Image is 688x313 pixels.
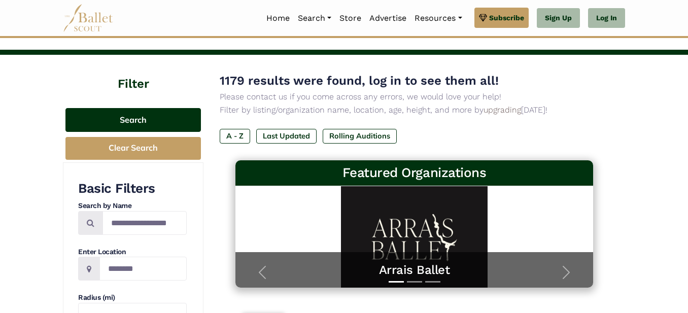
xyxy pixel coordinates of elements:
span: Subscribe [489,12,524,23]
label: Last Updated [256,129,317,143]
p: Please contact us if you come across any errors, we would love your help! [220,90,609,103]
h3: Featured Organizations [244,164,586,182]
button: Slide 2 [407,276,422,288]
h4: Filter [63,55,203,93]
h4: Radius (mi) [78,293,187,303]
a: Sign Up [537,8,580,28]
button: Slide 1 [389,276,404,288]
h4: Enter Location [78,247,187,257]
p: Filter by listing/organization name, location, age, height, and more by [DATE]! [220,103,609,117]
button: Clear Search [65,137,201,160]
span: 1179 results were found, log in to see them all! [220,74,499,88]
h4: Search by Name [78,201,187,211]
a: Subscribe [474,8,529,28]
a: Store [335,8,365,29]
a: Log In [588,8,625,28]
a: Arrais Ballet [246,262,583,278]
a: Home [262,8,294,29]
button: Search [65,108,201,132]
button: Slide 3 [425,276,440,288]
input: Location [99,257,187,281]
a: Advertise [365,8,410,29]
label: A - Z [220,129,250,143]
a: upgrading [484,105,521,115]
a: Resources [410,8,466,29]
input: Search by names... [102,211,187,235]
a: Search [294,8,335,29]
h3: Basic Filters [78,180,187,197]
label: Rolling Auditions [323,129,397,143]
img: gem.svg [479,12,487,23]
